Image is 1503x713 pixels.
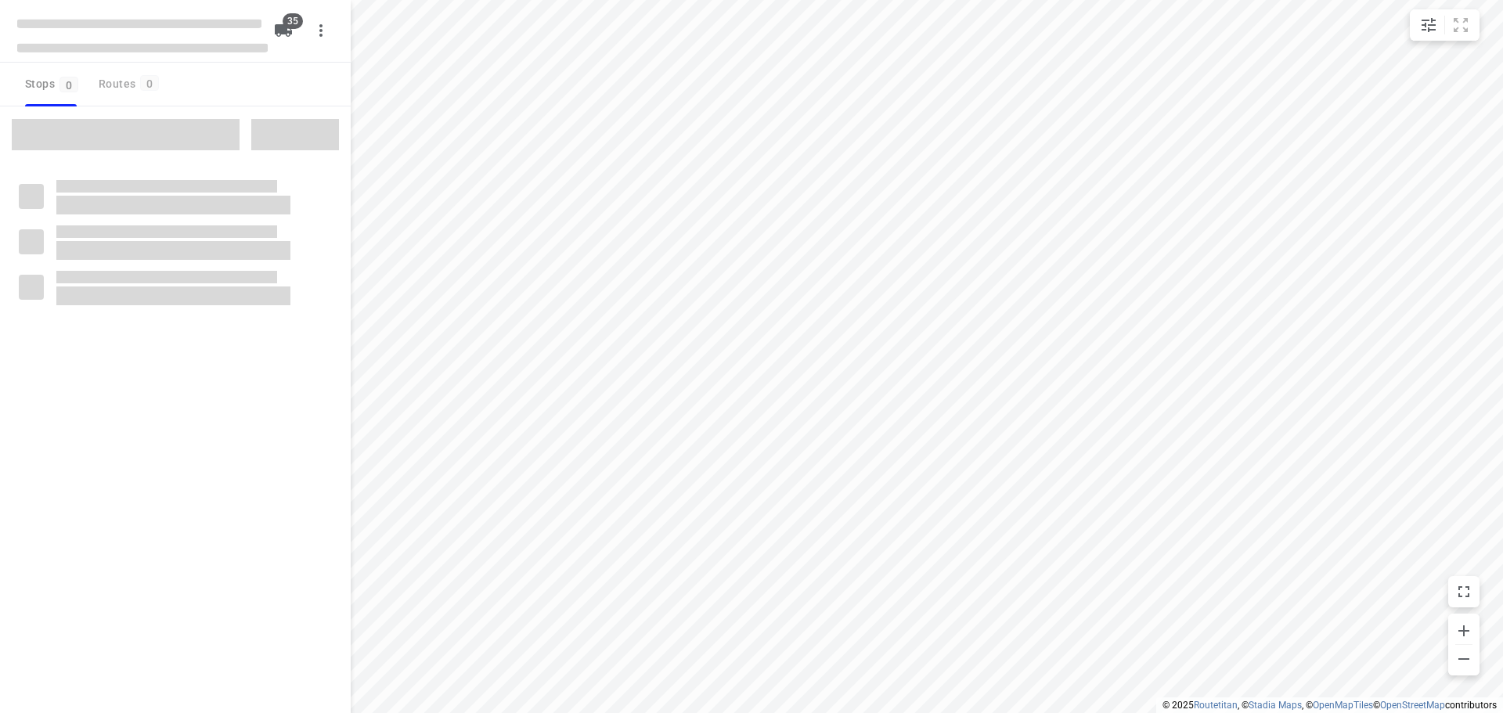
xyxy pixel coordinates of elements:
[1162,700,1497,711] li: © 2025 , © , © © contributors
[1249,700,1302,711] a: Stadia Maps
[1194,700,1238,711] a: Routetitan
[1413,9,1444,41] button: Map settings
[1380,700,1445,711] a: OpenStreetMap
[1410,9,1480,41] div: small contained button group
[1313,700,1373,711] a: OpenMapTiles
